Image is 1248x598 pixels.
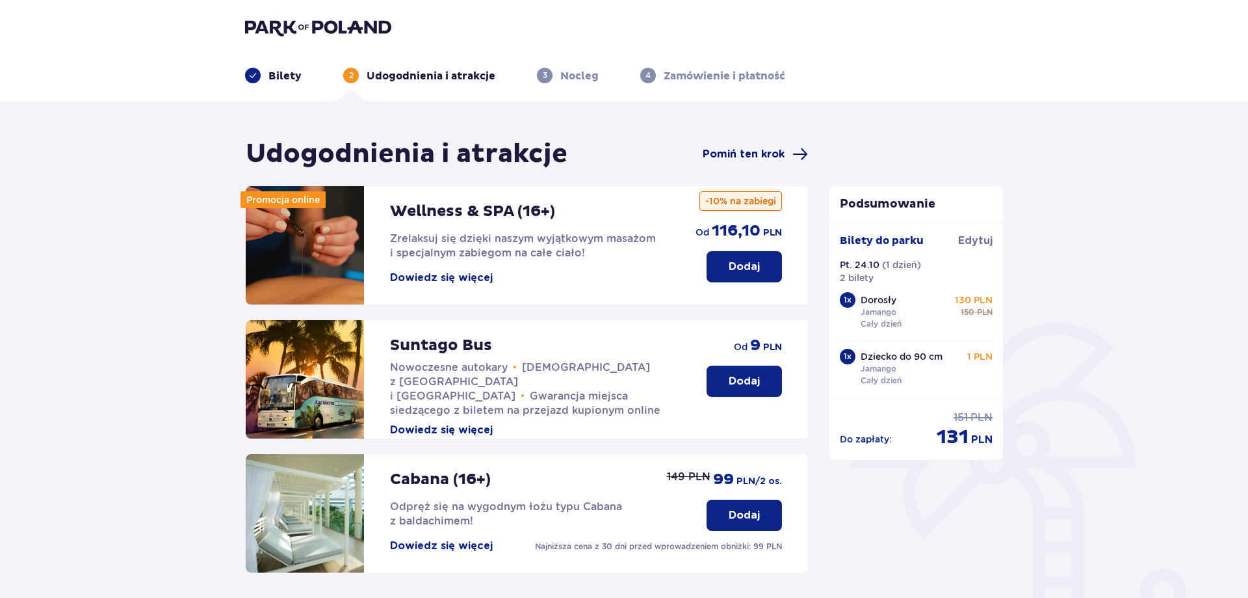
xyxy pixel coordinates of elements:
p: -10% na zabiegi [699,191,782,211]
span: 9 [750,336,760,355]
div: 4Zamówienie i płatność [640,68,785,83]
span: 116,10 [712,221,760,241]
p: Udogodnienia i atrakcje [367,69,495,83]
p: Do zapłaty : [840,433,892,446]
button: Dowiedz się więcej [390,539,493,553]
img: Park of Poland logo [245,18,391,36]
span: Edytuj [958,234,993,248]
span: 151 [954,411,968,425]
span: PLN [971,433,993,447]
p: ( 1 dzień ) [882,258,921,271]
span: PLN [977,306,993,318]
img: attraction [246,454,364,573]
button: Dowiedz się więcej [390,423,493,437]
p: Nocleg [560,69,599,83]
p: Dorosły [861,293,896,306]
p: Suntago Bus [390,336,492,355]
p: 4 [645,70,651,81]
div: 1 x [840,349,855,364]
p: Zamówienie i płatność [664,69,785,83]
span: PLN [763,341,782,354]
span: PLN /2 os. [736,475,782,488]
div: Promocja online [240,191,326,208]
p: Cały dzień [861,375,902,387]
p: Najniższa cena z 30 dni przed wprowadzeniem obniżki: 99 PLN [535,541,782,552]
span: • [521,390,525,403]
p: Bilety [268,69,302,83]
h1: Udogodnienia i atrakcje [246,138,567,170]
p: Jamango [861,306,896,318]
div: Bilety [245,68,302,83]
p: 2 bilety [840,271,874,284]
span: • [513,361,517,374]
p: Dziecko do 90 cm [861,350,942,363]
img: attraction [246,320,364,439]
span: Nowoczesne autokary [390,361,508,374]
span: 99 [713,470,734,489]
p: Pt. 24.10 [840,258,879,271]
p: Cabana (16+) [390,470,491,489]
button: Dowiedz się więcej [390,271,493,285]
p: Wellness & SPA (16+) [390,202,555,221]
span: Zrelaksuj się dzięki naszym wyjątkowym masażom i specjalnym zabiegom na całe ciało! [390,232,656,259]
p: 130 PLN [955,293,993,306]
p: Cały dzień [861,318,902,330]
span: 131 [937,425,968,450]
span: PLN [970,411,993,425]
p: Dodaj [729,374,760,388]
p: Jamango [861,363,896,375]
p: Podsumowanie [829,197,1004,212]
p: 1 PLN [967,350,993,363]
p: Dodaj [729,260,760,274]
div: 1 x [840,292,855,308]
p: 3 [543,70,547,81]
span: [DEMOGRAPHIC_DATA] z [GEOGRAPHIC_DATA] i [GEOGRAPHIC_DATA] [390,361,650,402]
span: od [695,226,709,239]
p: Dodaj [729,508,760,523]
button: Dodaj [707,500,782,531]
a: Pomiń ten krok [703,146,808,162]
button: Dodaj [707,251,782,282]
div: 2Udogodnienia i atrakcje [343,68,495,83]
div: 3Nocleg [537,68,599,83]
button: Dodaj [707,366,782,397]
p: 2 [349,70,354,81]
span: 150 [961,306,974,318]
p: 149 PLN [667,470,710,484]
p: Bilety do parku [840,234,924,248]
img: attraction [246,186,364,305]
span: Pomiń ten krok [703,147,785,161]
span: od [734,340,747,353]
span: PLN [763,226,782,239]
span: Odpręż się na wygodnym łożu typu Cabana z baldachimem! [390,500,622,527]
